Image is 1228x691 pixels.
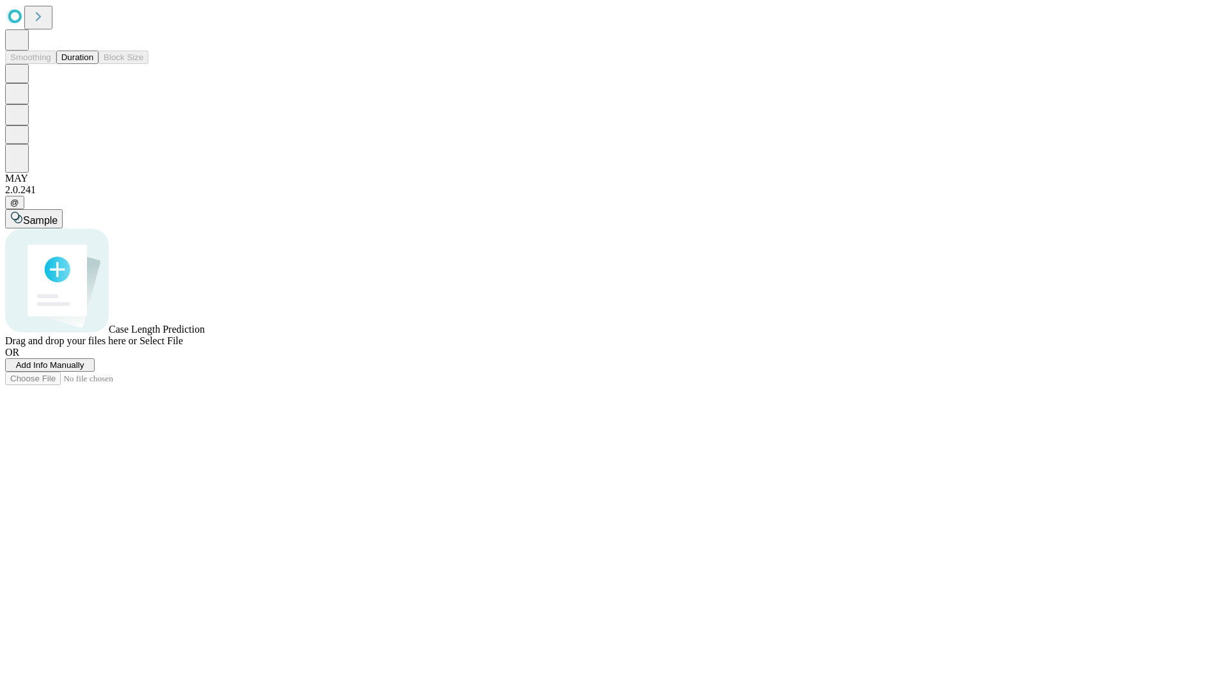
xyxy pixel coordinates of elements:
[98,51,148,64] button: Block Size
[23,215,58,226] span: Sample
[10,198,19,207] span: @
[5,335,137,346] span: Drag and drop your files here or
[5,184,1223,196] div: 2.0.241
[5,196,24,209] button: @
[5,347,19,358] span: OR
[5,173,1223,184] div: MAY
[139,335,183,346] span: Select File
[56,51,98,64] button: Duration
[109,324,205,335] span: Case Length Prediction
[16,360,84,370] span: Add Info Manually
[5,51,56,64] button: Smoothing
[5,358,95,372] button: Add Info Manually
[5,209,63,228] button: Sample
